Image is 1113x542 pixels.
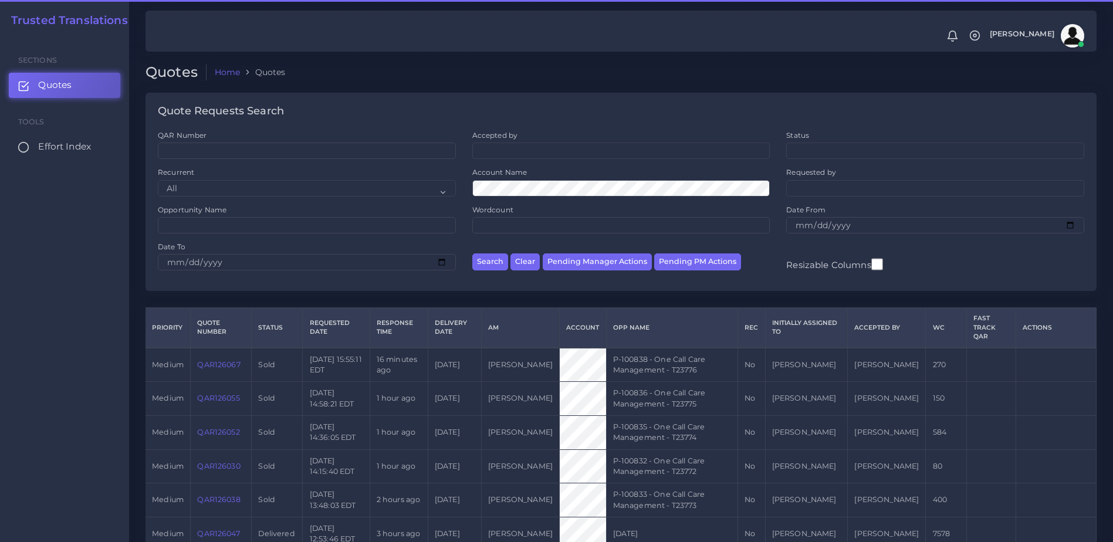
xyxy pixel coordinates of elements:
th: Response Time [370,308,428,348]
td: 1 hour ago [370,382,428,416]
td: [PERSON_NAME] [765,382,848,416]
span: medium [152,394,184,402]
button: Pending Manager Actions [543,253,652,270]
th: Initially Assigned to [765,308,848,348]
th: Delivery Date [428,308,481,348]
label: Opportunity Name [158,205,226,215]
a: Quotes [9,73,120,97]
td: [DATE] 14:58:21 EDT [303,382,370,416]
th: Quote Number [191,308,252,348]
th: Account [560,308,606,348]
td: [DATE] [428,483,481,517]
span: medium [152,462,184,470]
a: QAR126047 [197,529,239,538]
td: No [738,382,765,416]
td: P-100838 - One Call Care Management - T23776 [606,348,738,382]
td: Sold [252,483,303,517]
label: Status [786,130,809,140]
th: WC [926,308,966,348]
a: QAR126052 [197,428,239,436]
a: QAR126067 [197,360,240,369]
td: 584 [926,415,966,449]
td: [DATE] 15:55:11 EDT [303,348,370,382]
span: Effort Index [38,140,91,153]
td: No [738,449,765,483]
td: [DATE] [428,415,481,449]
td: 400 [926,483,966,517]
span: Quotes [38,79,72,92]
th: Accepted by [848,308,926,348]
td: [PERSON_NAME] [482,382,560,416]
button: Search [472,253,508,270]
td: Sold [252,449,303,483]
td: No [738,348,765,382]
td: [DATE] [428,382,481,416]
label: Accepted by [472,130,518,140]
th: Actions [1016,308,1097,348]
td: Sold [252,348,303,382]
td: No [738,483,765,517]
button: Clear [510,253,540,270]
td: Sold [252,415,303,449]
td: [PERSON_NAME] [765,348,848,382]
span: medium [152,495,184,504]
li: Quotes [240,66,285,78]
span: medium [152,529,184,538]
td: 150 [926,382,966,416]
span: [PERSON_NAME] [990,31,1054,38]
td: [PERSON_NAME] [765,449,848,483]
label: QAR Number [158,130,207,140]
span: Tools [18,117,45,126]
img: avatar [1061,24,1084,48]
label: Wordcount [472,205,513,215]
td: [PERSON_NAME] [848,348,926,382]
label: Account Name [472,167,527,177]
td: P-100835 - One Call Care Management - T23774 [606,415,738,449]
td: 16 minutes ago [370,348,428,382]
a: QAR126038 [197,495,240,504]
td: [PERSON_NAME] [482,483,560,517]
td: [DATE] [428,449,481,483]
td: [DATE] [428,348,481,382]
td: [PERSON_NAME] [848,382,926,416]
a: [PERSON_NAME]avatar [984,24,1088,48]
span: medium [152,428,184,436]
input: Resizable Columns [871,257,883,272]
td: P-100833 - One Call Care Management - T23773 [606,483,738,517]
th: Priority [146,308,191,348]
label: Date From [786,205,826,215]
td: [PERSON_NAME] [848,483,926,517]
td: [PERSON_NAME] [848,415,926,449]
h2: Quotes [146,64,207,81]
td: [PERSON_NAME] [482,449,560,483]
td: [PERSON_NAME] [765,483,848,517]
h4: Quote Requests Search [158,105,284,118]
label: Date To [158,242,185,252]
td: [DATE] 14:36:05 EDT [303,415,370,449]
td: [PERSON_NAME] [765,415,848,449]
a: QAR126030 [197,462,240,470]
td: [PERSON_NAME] [482,348,560,382]
button: Pending PM Actions [654,253,741,270]
td: P-100832 - One Call Care Management - T23772 [606,449,738,483]
a: Home [215,66,241,78]
td: 1 hour ago [370,415,428,449]
label: Requested by [786,167,836,177]
th: REC [738,308,765,348]
td: [DATE] 14:15:40 EDT [303,449,370,483]
th: Status [252,308,303,348]
th: AM [482,308,560,348]
label: Recurrent [158,167,194,177]
td: [PERSON_NAME] [482,415,560,449]
label: Resizable Columns [786,257,882,272]
th: Requested Date [303,308,370,348]
a: Trusted Translations [3,14,128,28]
a: QAR126055 [197,394,239,402]
td: Sold [252,382,303,416]
td: P-100836 - One Call Care Management - T23775 [606,382,738,416]
td: 2 hours ago [370,483,428,517]
span: medium [152,360,184,369]
td: [DATE] 13:48:03 EDT [303,483,370,517]
span: Sections [18,56,57,65]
